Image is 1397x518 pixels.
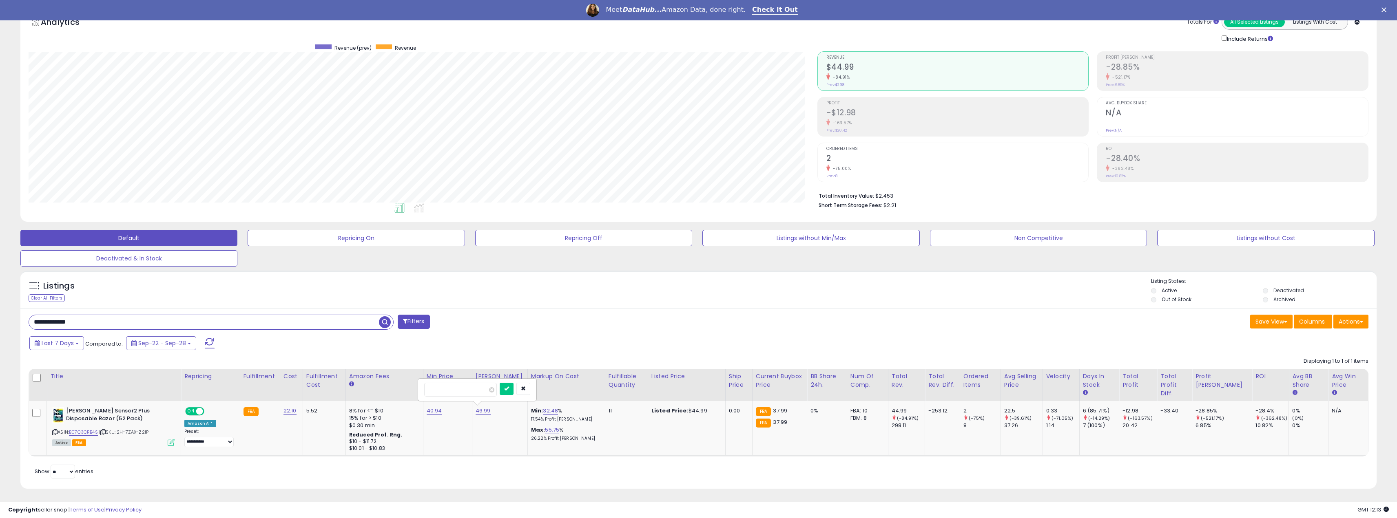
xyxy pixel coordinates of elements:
div: $10 - $11.72 [349,438,417,445]
div: $0.30 min [349,422,417,429]
div: -12.98 [1122,407,1157,414]
i: DataHub... [622,6,662,13]
small: (-75%) [969,415,985,421]
div: Close [1382,7,1390,12]
span: 37.99 [773,407,787,414]
div: 8 [963,422,1001,429]
a: 40.94 [427,407,442,415]
small: -521.17% [1109,74,1130,80]
div: $10.01 - $10.83 [349,445,417,452]
h5: Listings [43,280,75,292]
button: Deactivated & In Stock [20,250,237,267]
div: 0% [1292,407,1328,414]
a: Check It Out [752,6,798,15]
span: $2.21 [883,201,896,209]
p: 17.54% Profit [PERSON_NAME] [531,417,599,422]
a: 22.10 [283,407,297,415]
a: 32.48 [543,407,558,415]
div: 0% [810,407,841,414]
div: Totals For [1187,18,1219,26]
div: 0.33 [1046,407,1079,414]
p: 26.22% Profit [PERSON_NAME] [531,436,599,441]
div: Total Rev. Diff. [928,372,956,389]
label: Active [1162,287,1177,294]
div: 2 [963,407,1001,414]
span: 2025-10-7 12:13 GMT [1357,506,1389,514]
div: -253.12 [928,407,954,414]
div: $44.99 [651,407,719,414]
h2: -28.85% [1106,62,1368,73]
h2: -28.40% [1106,154,1368,165]
small: (-163.57%) [1128,415,1153,421]
b: Total Inventory Value: [819,192,874,199]
span: OFF [203,408,216,415]
span: Sep-22 - Sep-28 [138,339,186,347]
span: Avg. Buybox Share [1106,101,1368,106]
button: Actions [1333,315,1368,328]
small: Prev: 10.82% [1106,174,1126,179]
b: Short Term Storage Fees: [819,202,882,209]
div: Fulfillment [244,372,277,381]
h2: 2 [826,154,1089,165]
div: 22.5 [1004,407,1043,414]
span: Show: entries [35,467,93,475]
div: 298.11 [892,422,925,429]
div: 10.82% [1255,422,1289,429]
img: Profile image for Georgie [586,4,599,17]
div: Preset: [184,429,234,447]
div: Ship Price [729,372,749,389]
div: -28.4% [1255,407,1289,414]
button: Filters [398,315,430,329]
div: 6.85% [1196,422,1252,429]
span: Profit [PERSON_NAME] [1106,55,1368,60]
a: Privacy Policy [106,506,142,514]
small: Prev: $298 [826,82,844,87]
small: (0%) [1292,415,1304,421]
div: 8% for <= $10 [349,407,417,414]
small: (-521.17%) [1201,415,1224,421]
div: Clear All Filters [29,294,65,302]
small: -362.48% [1109,165,1134,172]
div: ROI [1255,372,1285,381]
div: 0% [1292,422,1328,429]
small: Prev: 6.85% [1106,82,1125,87]
div: Amazon AI * [184,420,216,427]
div: Meet Amazon Data, done right. [606,6,746,14]
li: $2,453 [819,190,1362,200]
div: 15% for > $10 [349,414,417,422]
small: Prev: $20.42 [826,128,847,133]
div: 11 [609,407,642,414]
button: Non Competitive [930,230,1147,246]
div: Repricing [184,372,237,381]
div: FBM: 8 [850,414,882,422]
div: -28.85% [1196,407,1252,414]
b: Min: [531,407,543,414]
strong: Copyright [8,506,38,514]
img: 51wKCMCg-BL._SL40_.jpg [52,407,64,423]
small: FBA [244,407,259,416]
h2: -$12.98 [826,108,1089,119]
div: Total Profit Diff. [1160,372,1189,398]
small: Prev: N/A [1106,128,1122,133]
div: 20.42 [1122,422,1157,429]
small: -84.91% [830,74,850,80]
div: ASIN: [52,407,175,445]
div: Include Returns [1215,34,1283,43]
b: Reduced Prof. Rng. [349,431,403,438]
small: Avg Win Price. [1332,389,1337,397]
label: Out of Stock [1162,296,1191,303]
small: Avg BB Share. [1292,389,1297,397]
div: Avg BB Share [1292,372,1325,389]
a: B07C3CRB4S [69,429,98,436]
div: 44.99 [892,407,925,414]
span: Profit [826,101,1089,106]
small: (-84.91%) [897,415,919,421]
span: ROI [1106,147,1368,151]
a: Terms of Use [70,506,104,514]
b: Listed Price: [651,407,689,414]
div: Num of Comp. [850,372,885,389]
h5: Analytics [41,16,95,30]
div: Days In Stock [1083,372,1116,389]
h2: $44.99 [826,62,1089,73]
small: (-362.48%) [1261,415,1288,421]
